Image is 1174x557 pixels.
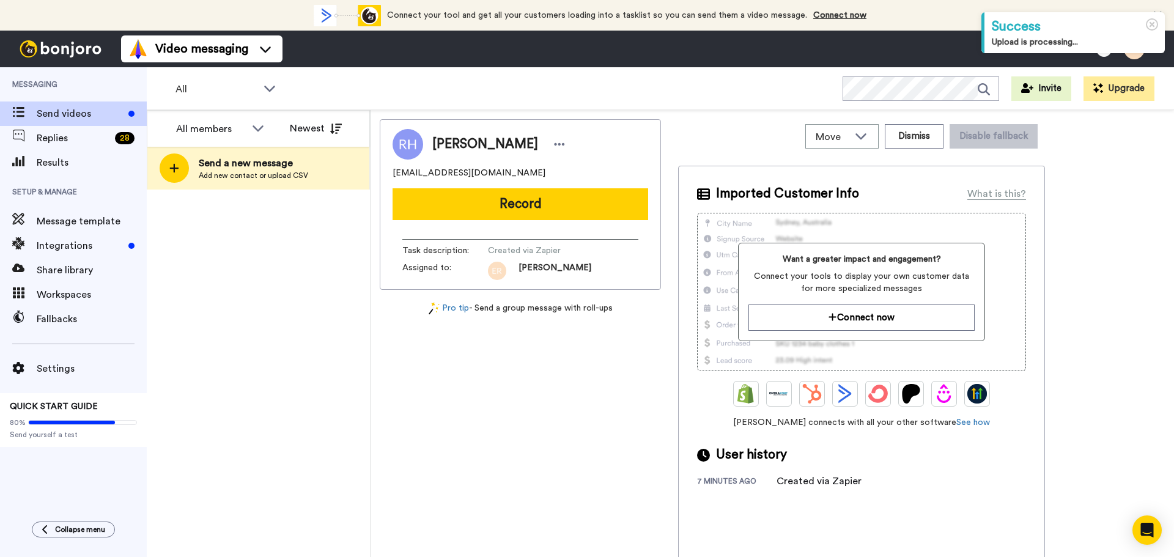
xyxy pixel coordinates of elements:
span: Send yourself a test [10,430,137,440]
span: Send videos [37,106,124,121]
div: - Send a group message with roll-ups [380,302,661,315]
button: Record [393,188,648,220]
button: Dismiss [885,124,943,149]
img: Ontraport [769,384,789,404]
a: Connect now [813,11,866,20]
span: Imported Customer Info [716,185,859,203]
span: User history [716,446,787,464]
span: Collapse menu [55,525,105,534]
div: 7 minutes ago [697,476,777,489]
button: Connect now [748,304,974,331]
img: er.png [488,262,506,280]
img: Shopify [736,384,756,404]
div: Open Intercom Messenger [1132,515,1162,545]
span: Fallbacks [37,312,147,326]
span: [PERSON_NAME] connects with all your other software [697,416,1026,429]
img: ActiveCampaign [835,384,855,404]
span: Assigned to: [402,262,488,280]
span: Task description : [402,245,488,257]
div: All members [176,122,246,136]
img: magic-wand.svg [429,302,440,315]
div: Created via Zapier [777,474,862,489]
a: See how [956,418,990,427]
span: Connect your tools to display your own customer data for more specialized messages [748,270,974,295]
span: Video messaging [155,40,248,57]
span: QUICK START GUIDE [10,402,98,411]
div: 28 [115,132,135,144]
button: Upgrade [1084,76,1154,101]
img: GoHighLevel [967,384,987,404]
img: Image of Rebekah Hesse [393,129,423,160]
span: Workspaces [37,287,147,302]
img: ConvertKit [868,384,888,404]
span: Share library [37,263,147,278]
span: Add new contact or upload CSV [199,171,308,180]
button: Collapse menu [32,522,115,537]
span: Settings [37,361,147,376]
a: Pro tip [429,302,469,315]
span: Send a new message [199,156,308,171]
span: [PERSON_NAME] [432,135,538,153]
span: Connect your tool and get all your customers loading into a tasklist so you can send them a video... [387,11,807,20]
div: Upload is processing... [992,36,1157,48]
button: Disable fallback [950,124,1038,149]
img: Drip [934,384,954,404]
span: 80% [10,418,26,427]
img: bj-logo-header-white.svg [15,40,106,57]
span: Message template [37,214,147,229]
span: Want a greater impact and engagement? [748,253,974,265]
div: animation [314,5,381,26]
div: What is this? [967,186,1026,201]
img: Hubspot [802,384,822,404]
span: Replies [37,131,110,146]
span: Integrations [37,238,124,253]
span: [EMAIL_ADDRESS][DOMAIN_NAME] [393,167,545,179]
span: Results [37,155,147,170]
span: Move [816,130,849,144]
span: [PERSON_NAME] [519,262,591,280]
img: vm-color.svg [128,39,148,59]
button: Invite [1011,76,1071,101]
span: Created via Zapier [488,245,604,257]
span: All [175,82,257,97]
div: Success [992,17,1157,36]
button: Newest [281,116,351,141]
img: Patreon [901,384,921,404]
